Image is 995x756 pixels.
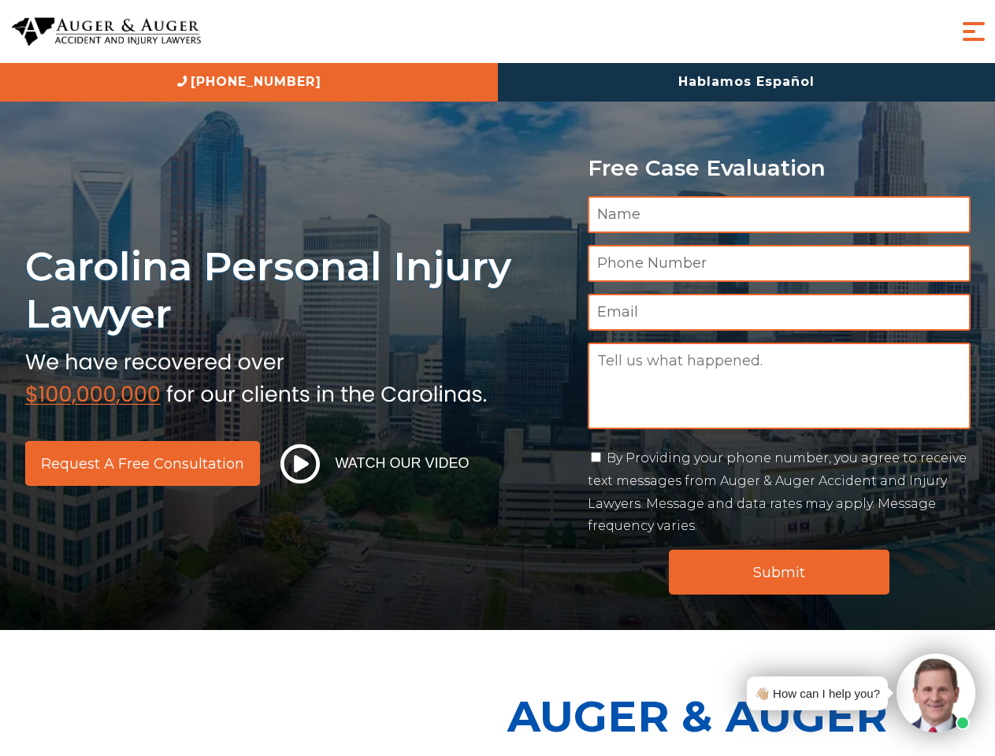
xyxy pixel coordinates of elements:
[12,17,201,46] img: Auger & Auger Accident and Injury Lawyers Logo
[588,294,971,331] input: Email
[958,16,989,47] button: Menu
[25,243,569,338] h1: Carolina Personal Injury Lawyer
[897,654,975,732] img: Intaker widget Avatar
[25,346,487,406] img: sub text
[25,441,260,486] a: Request a Free Consultation
[276,443,474,484] button: Watch Our Video
[588,245,971,282] input: Phone Number
[507,677,986,755] p: Auger & Auger
[588,196,971,233] input: Name
[588,450,967,533] label: By Providing your phone number, you agree to receive text messages from Auger & Auger Accident an...
[669,550,889,595] input: Submit
[41,457,244,471] span: Request a Free Consultation
[588,156,971,180] p: Free Case Evaluation
[755,683,880,704] div: 👋🏼 How can I help you?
